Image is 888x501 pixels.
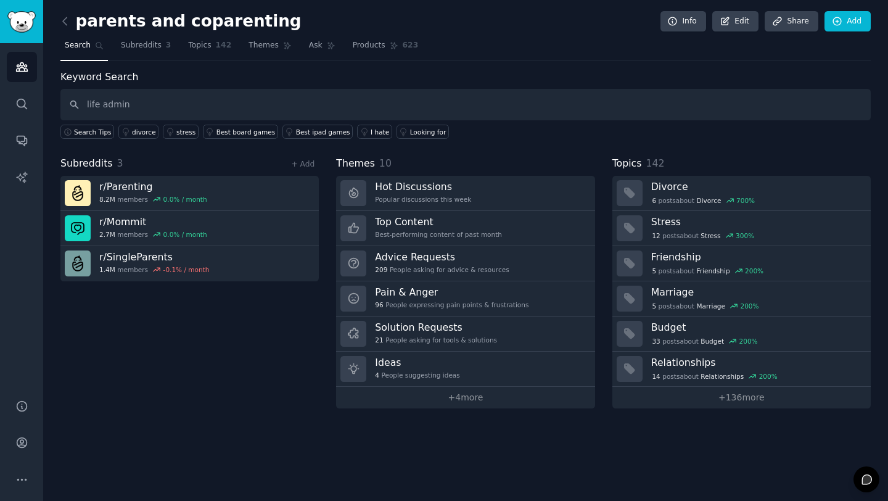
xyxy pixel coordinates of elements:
h3: Relationships [651,356,862,369]
div: post s about [651,336,759,347]
span: Topics [188,40,211,51]
div: post s about [651,371,779,382]
span: Stress [701,231,720,240]
a: Share [765,11,818,32]
span: 10 [379,157,392,169]
span: 3 [117,157,123,169]
a: Best ipad games [282,125,353,139]
span: Search [65,40,91,51]
a: I hate [357,125,392,139]
div: Looking for [410,128,446,136]
span: 12 [652,231,660,240]
h3: Hot Discussions [375,180,471,193]
div: People asking for advice & resources [375,265,509,274]
div: post s about [651,265,765,276]
a: Subreddits3 [117,36,175,61]
h3: Advice Requests [375,251,509,263]
div: People suggesting ideas [375,371,459,379]
span: 623 [403,40,419,51]
a: Stress12postsaboutStress300% [612,211,871,246]
div: stress [176,128,195,136]
a: Search [60,36,108,61]
div: 700 % [736,196,755,205]
a: divorce [118,125,158,139]
span: 6 [652,196,656,205]
a: r/SingleParents1.4Mmembers-0.1% / month [60,246,319,281]
a: stress [163,125,199,139]
a: Relationships14postsaboutRelationships200% [612,352,871,387]
h3: Friendship [651,251,862,263]
span: 209 [375,265,387,274]
h3: Budget [651,321,862,334]
span: 142 [646,157,664,169]
div: People expressing pain points & frustrations [375,300,528,309]
a: Ask [305,36,340,61]
span: 1.4M [99,265,115,274]
a: Add [824,11,871,32]
span: 8.2M [99,195,115,204]
h3: r/ SingleParents [99,251,209,263]
span: 14 [652,372,660,381]
a: +4more [336,387,594,408]
span: Relationships [701,372,744,381]
h3: r/ Parenting [99,180,207,193]
span: Budget [701,337,724,346]
div: Popular discussions this week [375,195,471,204]
span: Subreddits [60,156,113,172]
a: +136more [612,387,871,408]
h3: Ideas [375,356,459,369]
a: Marriage5postsaboutMarriage200% [612,281,871,317]
div: People asking for tools & solutions [375,336,497,344]
h3: Solution Requests [375,321,497,334]
div: post s about [651,230,755,241]
a: Themes [244,36,296,61]
span: 5 [652,302,656,310]
span: Themes [249,40,279,51]
span: 142 [216,40,232,51]
span: Products [353,40,385,51]
a: Top ContentBest-performing content of past month [336,211,594,246]
div: members [99,265,209,274]
div: I hate [371,128,389,136]
h3: Stress [651,215,862,228]
div: -0.1 % / month [163,265,210,274]
span: Divorce [697,196,721,205]
h3: r/ Mommit [99,215,207,228]
h3: Top Content [375,215,502,228]
div: 300 % [736,231,754,240]
a: Edit [712,11,758,32]
span: 33 [652,337,660,346]
a: r/Mommit2.7Mmembers0.0% / month [60,211,319,246]
div: post s about [651,195,756,206]
a: Best board games [203,125,278,139]
div: 0.0 % / month [163,195,207,204]
div: 200 % [745,267,763,275]
a: Info [660,11,706,32]
img: Mommit [65,215,91,241]
div: 200 % [759,372,778,381]
a: Pain & Anger96People expressing pain points & frustrations [336,281,594,317]
img: SingleParents [65,251,91,276]
span: 3 [166,40,171,51]
a: Ideas4People suggesting ideas [336,352,594,387]
h2: parents and coparenting [60,12,302,31]
h3: Pain & Anger [375,286,528,299]
input: Keyword search in audience [60,89,871,120]
div: divorce [132,128,156,136]
div: members [99,195,207,204]
a: Topics142 [184,36,236,61]
div: Best-performing content of past month [375,230,502,239]
span: Themes [336,156,375,172]
a: Products623 [348,36,422,61]
span: Marriage [697,302,725,310]
span: 4 [375,371,379,379]
a: Hot DiscussionsPopular discussions this week [336,176,594,211]
button: Search Tips [60,125,114,139]
a: Budget33postsaboutBudget200% [612,317,871,352]
span: Topics [612,156,642,172]
a: r/Parenting8.2Mmembers0.0% / month [60,176,319,211]
a: Looking for [397,125,449,139]
span: Search Tips [74,128,112,136]
h3: Divorce [651,180,862,193]
span: 96 [375,300,383,309]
